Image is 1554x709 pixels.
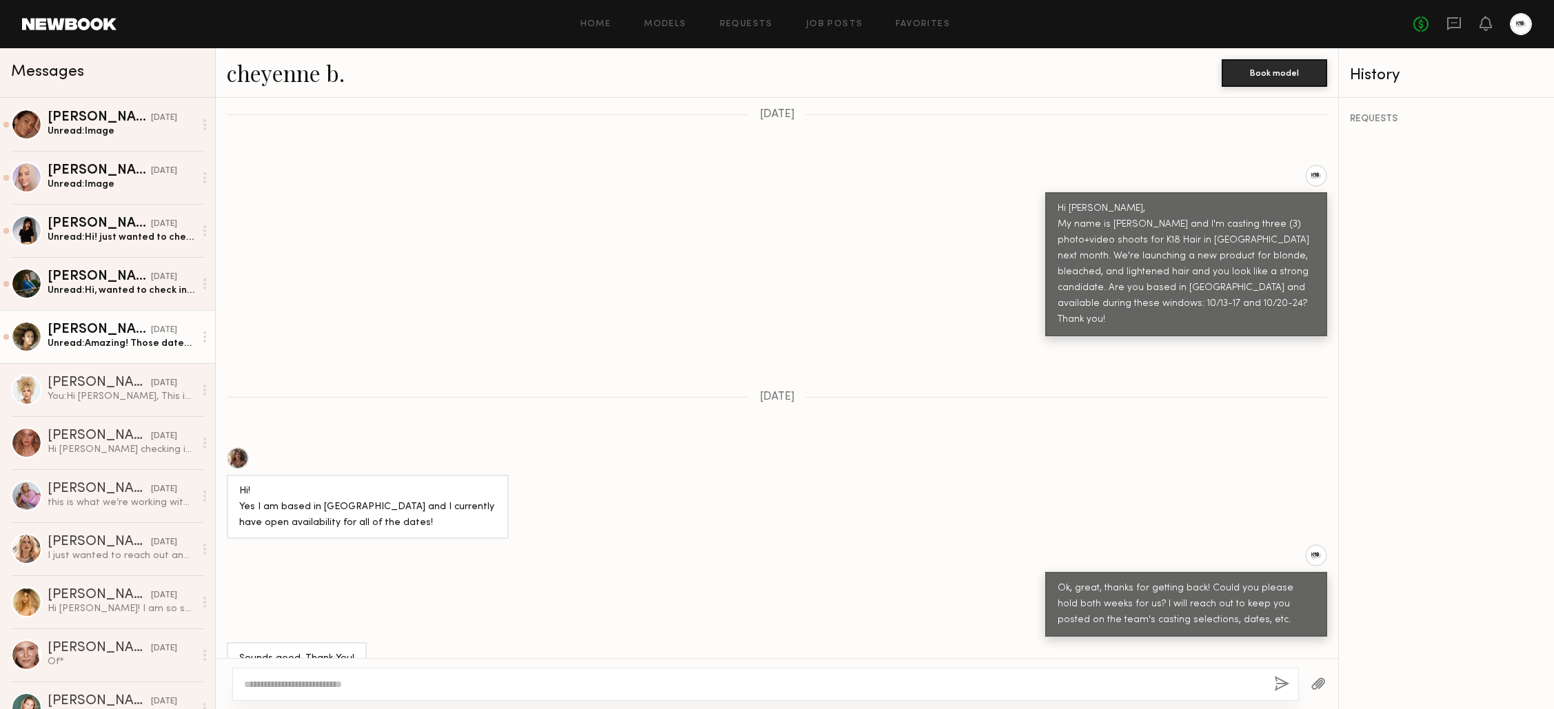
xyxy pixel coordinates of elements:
div: I just wanted to reach out and let you know that I actually received the this job offer also thro... [48,549,194,562]
div: Hi [PERSON_NAME] checking in regarding the job lmk if you have any news for me as I keep getting ... [48,443,194,456]
div: [DATE] [151,483,177,496]
a: Favorites [896,20,950,29]
div: Ok, great, thanks for getting back! Could you please hold both weeks for us? I will reach out to ... [1058,581,1315,628]
div: Hi [PERSON_NAME], My name is [PERSON_NAME] and I'm casting three (3) photo+video shoots for K18 H... [1058,201,1315,328]
div: [DATE] [151,695,177,708]
a: Job Posts [806,20,863,29]
div: [PERSON_NAME] [48,429,151,443]
div: Unread: Image [48,178,194,191]
div: [PERSON_NAME] [48,111,151,125]
div: [DATE] [151,642,177,655]
div: Unread: Hi, wanted to check in and see if you’re still interested in working with me on the upcom... [48,284,194,297]
div: [PERSON_NAME] [48,376,151,390]
div: [DATE] [151,271,177,284]
div: [DATE] [151,430,177,443]
div: You: Hi [PERSON_NAME], This is JC from K18 Hair. We came across your profile and wanted to reach ... [48,390,194,403]
div: [DATE] [151,377,177,390]
span: [DATE] [760,109,795,121]
a: Requests [720,20,773,29]
div: [DATE] [151,536,177,549]
a: Models [644,20,686,29]
div: [DATE] [151,112,177,125]
div: [DATE] [151,165,177,178]
div: Unread: Hi! just wanted to check if the team has decided on final selects. I’m being asked about ... [48,231,194,244]
div: [PERSON_NAME] [48,588,151,602]
span: Messages [11,64,84,80]
div: [PERSON_NAME] [48,641,151,655]
div: History [1350,68,1543,83]
div: Sounds good, Thank You! [239,651,354,667]
div: [DATE] [151,589,177,602]
div: Hi! Yes I am based in [GEOGRAPHIC_DATA] and I currently have open availability for all of the dates! [239,484,496,531]
div: [PERSON_NAME] [48,164,151,178]
div: Unread: Image [48,125,194,138]
div: Hi [PERSON_NAME]! I am so sorry for not following up after I said I would, that’s entirely my fau... [48,602,194,615]
div: [PERSON_NAME] [48,323,151,337]
button: Book model [1222,59,1327,87]
div: [PERSON_NAME] [48,695,151,708]
div: this is what we’re working with! it’s appearing a bit darker but this is the just of my current c... [48,496,194,509]
div: [DATE] [151,218,177,231]
div: Unread: Amazing! Those dates still work currently. I’m actually getting it touched up right now s... [48,337,194,350]
div: [PERSON_NAME] [48,217,151,231]
div: [PERSON_NAME] [48,535,151,549]
div: [PERSON_NAME] [48,482,151,496]
div: REQUESTS [1350,114,1543,124]
div: [DATE] [151,324,177,337]
a: Book model [1222,66,1327,78]
span: [DATE] [760,391,795,403]
a: Home [581,20,612,29]
a: cheyenne b. [227,58,345,88]
div: [PERSON_NAME] [48,270,151,284]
